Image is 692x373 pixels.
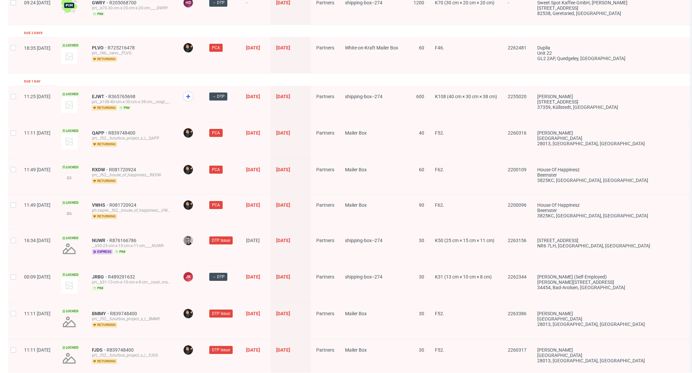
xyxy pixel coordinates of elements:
[537,238,684,243] div: [STREET_ADDRESS]
[537,274,684,279] div: [PERSON_NAME] (self-employed)
[61,128,80,134] span: Locked
[316,94,334,99] span: Partners
[61,350,77,366] img: no_design.png
[184,165,193,174] img: Dominik Grosicki
[92,94,108,99] a: EJWT
[508,274,527,279] span: 2262344
[184,272,193,282] figcaption: JK
[108,274,136,279] a: R489291632
[92,353,172,358] div: prt__f52__futurbox_project_s_l__FJDS
[212,167,220,173] span: PCA
[61,314,77,330] img: no_design.png
[92,316,172,322] div: prt__f52__futurbox_project_s_l__BMMY
[435,167,444,172] span: F62.
[537,208,684,213] div: Beemster
[345,130,367,136] span: Mailer Box
[61,43,80,48] span: Locked
[92,202,109,208] a: VWHS
[92,50,172,56] div: prt__f46__venn__PLVO
[24,202,50,208] span: 11:49 [DATE]
[246,45,260,50] span: [DATE]
[419,202,424,208] span: 90
[109,238,138,243] span: R876166786
[246,347,260,353] span: [DATE]
[92,142,117,147] span: returning
[316,167,334,172] span: Partners
[184,236,193,245] img: Krystian Gaza
[92,136,172,141] div: prt__f52__futurbox_project_s_l__QAPP
[108,94,137,99] span: R365765698
[508,94,527,99] span: 2255020
[246,94,260,99] span: [DATE]
[61,345,80,350] span: Locked
[61,91,80,97] span: Locked
[276,167,290,172] span: [DATE]
[537,105,684,110] div: 37359, Küllstedt , [GEOGRAPHIC_DATA]
[276,202,290,208] span: [DATE]
[435,130,444,136] span: F52.
[276,347,290,353] span: [DATE]
[92,178,117,184] span: returning
[92,347,107,353] span: FJDS
[537,50,684,56] div: Unit 22
[537,178,684,183] div: 3825KC, [GEOGRAPHIC_DATA] , [GEOGRAPHIC_DATA]
[61,272,80,277] span: Locked
[537,279,684,285] div: [PERSON_NAME][STREET_ADDRESS]
[24,94,50,99] span: 11:25 [DATE]
[537,99,684,105] div: [STREET_ADDRESS]
[108,130,137,136] a: R839748400
[537,11,684,16] div: 82538, Geretsried , [GEOGRAPHIC_DATA]
[345,347,367,353] span: Mailer Box
[184,200,193,210] img: Dominik Grosicki
[212,347,230,353] span: DTP Issue
[24,79,40,84] div: Due 1 day
[435,238,494,243] span: K50 (25 cm × 15 cm × 11 cm)
[435,45,444,50] span: F46.
[537,136,684,141] div: [GEOGRAPHIC_DATA]
[114,249,127,254] span: pim
[316,45,334,50] span: Partners
[537,285,684,290] div: 34454, Bad-Arolsen , [GEOGRAPHIC_DATA]
[92,311,110,316] a: BMMY
[184,345,193,355] img: Dominik Grosicki
[92,286,105,291] span: pim
[419,238,424,243] span: 30
[61,209,77,218] img: version_two_editor_design
[246,167,260,172] span: [DATE]
[537,311,684,316] div: [PERSON_NAME]
[92,45,108,50] span: PLVO
[316,347,334,353] span: Partners
[92,274,108,279] a: JRBG
[24,274,50,279] span: 00:09 [DATE]
[537,213,684,218] div: 3825KC, [GEOGRAPHIC_DATA] , [GEOGRAPHIC_DATA]
[246,274,260,279] span: [DATE]
[537,172,684,178] div: Beemster
[212,45,220,51] span: PCA
[118,105,131,111] span: pim
[92,279,172,285] div: prt__k31-13-cm-x-10-cm-x-8-cm__nasir_mahmudov_self_employed__JRBG
[246,130,260,136] span: [DATE]
[212,94,225,100] span: → DTP
[92,214,117,219] span: returning
[276,311,290,316] span: [DATE]
[316,311,334,316] span: Partners
[419,274,424,279] span: 30
[212,237,230,243] span: DTP Issue
[24,167,50,172] span: 11:49 [DATE]
[246,311,260,316] span: [DATE]
[316,238,334,243] span: Partners
[435,347,444,353] span: F52.
[61,173,77,182] img: version_two_editor_design
[92,167,109,172] a: RXDW
[92,11,105,17] span: pim
[212,311,230,317] span: DTP Issue
[276,274,290,279] span: [DATE]
[184,128,193,138] img: Dominik Grosicki
[345,311,367,316] span: Mailer Box
[108,45,136,50] span: R725216478
[276,130,290,136] span: [DATE]
[246,238,260,243] span: [DATE]
[276,94,290,99] span: [DATE]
